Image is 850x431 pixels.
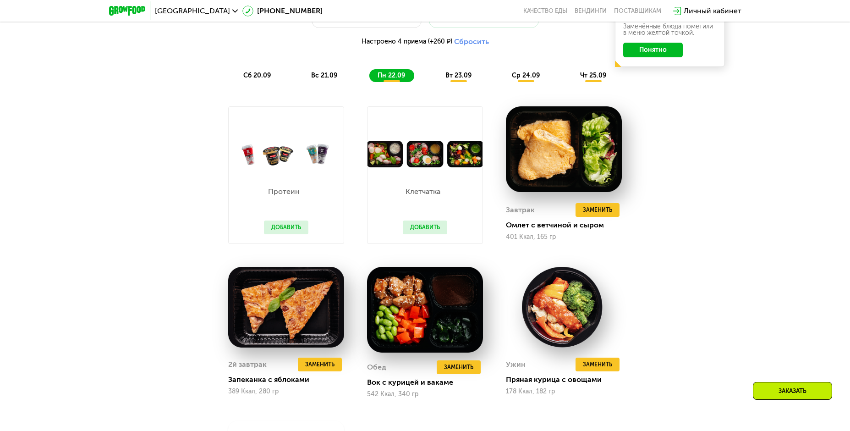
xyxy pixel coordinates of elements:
[445,72,472,79] span: вт 23.09
[155,7,230,15] span: [GEOGRAPHIC_DATA]
[444,363,473,372] span: Заменить
[523,7,567,15] a: Качество еды
[305,360,335,369] span: Заменить
[403,221,447,234] button: Добавить
[614,7,661,15] div: поставщикам
[264,221,308,234] button: Добавить
[506,388,622,395] div: 178 Ккал, 182 гр
[228,358,267,371] div: 2й завтрак
[580,72,606,79] span: чт 25.09
[367,391,483,398] div: 542 Ккал, 340 гр
[506,221,629,230] div: Омлет с ветчиной и сыром
[623,23,717,36] div: Заменённые блюда пометили в меню жёлтой точкой.
[311,72,337,79] span: вс 21.09
[576,203,620,217] button: Заменить
[583,360,612,369] span: Заменить
[575,7,607,15] a: Вендинги
[454,37,489,46] button: Сбросить
[684,6,741,17] div: Личный кабинет
[362,39,452,45] span: Настроено 4 приема (+260 ₽)
[623,43,683,57] button: Понятно
[506,203,535,217] div: Завтрак
[403,188,443,195] p: Клетчатка
[298,358,342,371] button: Заменить
[367,360,386,374] div: Обед
[437,360,481,374] button: Заменить
[512,72,540,79] span: ср 24.09
[243,72,271,79] span: сб 20.09
[264,188,304,195] p: Протеин
[378,72,405,79] span: пн 22.09
[506,375,629,384] div: Пряная курица с овощами
[583,205,612,215] span: Заменить
[228,375,351,384] div: Запеканка с яблоками
[367,378,490,387] div: Вок с курицей и вакаме
[506,358,526,371] div: Ужин
[753,382,832,400] div: Заказать
[242,6,323,17] a: [PHONE_NUMBER]
[576,358,620,371] button: Заменить
[506,233,622,241] div: 401 Ккал, 165 гр
[228,388,344,395] div: 389 Ккал, 280 гр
